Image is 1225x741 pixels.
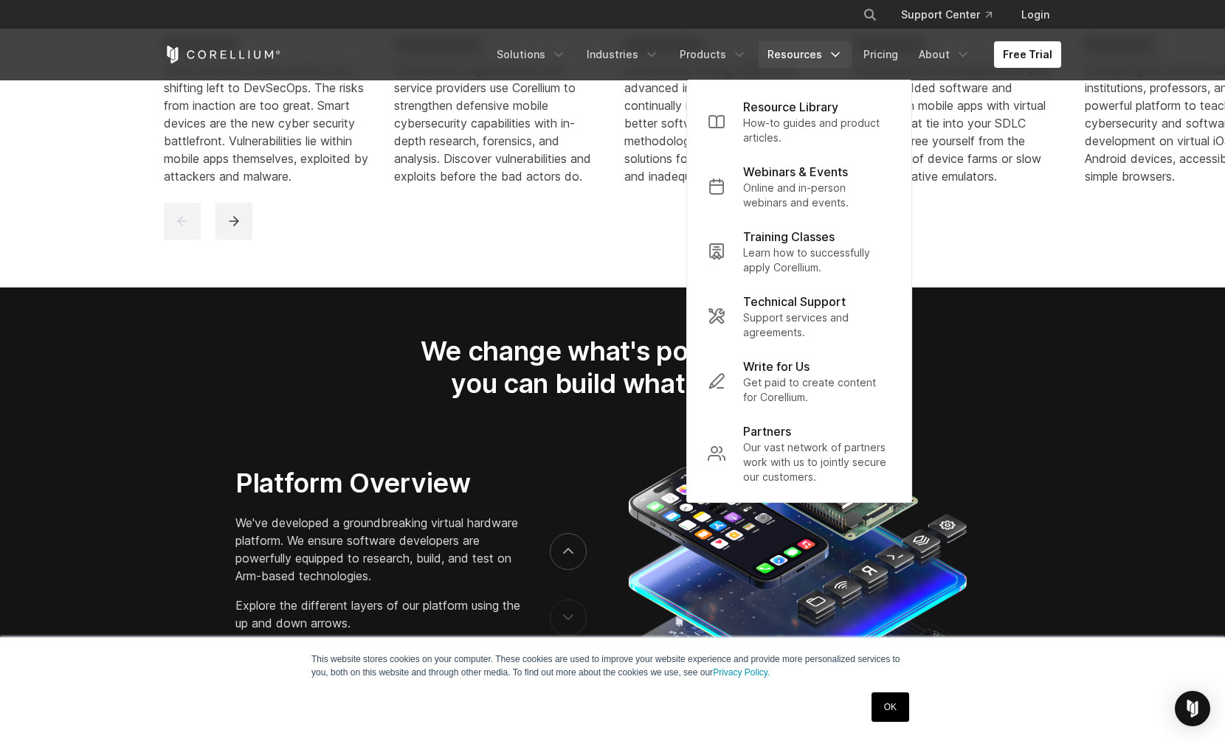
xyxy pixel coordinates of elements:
a: Resource Library How-to guides and product articles. [696,89,903,154]
p: Technical Support [743,293,846,310]
p: We've developed a groundbreaking virtual hardware platform. We ensure software developers are pow... [235,514,520,585]
div: Smart devices, cyber security, and shifting left to DevSecOps. The risks from inaction are too gr... [164,61,370,185]
button: previous [550,599,587,636]
button: next [215,203,252,240]
div: Navigation Menu [845,1,1061,28]
p: Webinars & Events [743,163,848,181]
p: Our vast network of partners work with us to jointly secure our customers. [743,440,891,484]
a: Free Trial [994,41,1061,68]
p: Get paid to create content for Corellium. [743,375,891,405]
p: How-to guides and product articles. [743,116,891,145]
a: Login [1010,1,1061,28]
p: Explore the different layers of our platform using the up and down arrows. [235,596,520,632]
a: About [910,41,979,68]
button: Search [857,1,883,28]
a: Pricing [855,41,907,68]
div: Autonomous driving, ADAS, and advanced infotainment systems are continually increasing the need f... [624,61,831,185]
a: Webinars & Events Online and in-person webinars and events. [696,154,903,219]
p: This website stores cookies on your computer. These cookies are used to improve your website expe... [311,653,914,679]
a: Solutions [488,41,575,68]
button: previous [164,203,201,240]
button: next [550,533,587,570]
a: Industries [578,41,668,68]
a: Privacy Policy. [713,667,770,678]
div: Government organizations and service providers use Corellium to strengthen defensive mobile cyber... [394,61,601,185]
a: Technical Support Support services and agreements. [696,284,903,349]
h3: Platform Overview [235,467,520,499]
div: Open Intercom Messenger [1175,691,1210,726]
a: Products [671,41,756,68]
p: Support services and agreements. [743,310,891,340]
a: Partners Our vast network of partners work with us to jointly secure our customers. [696,414,903,493]
a: Corellium Home [164,46,281,63]
p: Learn how to successfully apply Corellium. [743,246,891,275]
p: Write for Us [743,358,810,375]
a: Training Classes Learn how to successfully apply Corellium. [696,219,903,284]
span: Modernize the development of your IoT embedded software and companion mobile apps with virtual de... [855,63,1052,184]
a: Resources [759,41,852,68]
a: OK [872,692,909,722]
p: Training Classes [743,228,835,246]
p: Partners [743,422,791,440]
p: Online and in-person webinars and events. [743,181,891,210]
h2: We change what's possible, so you can build what's next. [396,335,829,400]
a: Support Center [889,1,1004,28]
a: Write for Us Get paid to create content for Corellium. [696,349,903,414]
div: Navigation Menu [488,41,1061,68]
p: Resource Library [743,98,838,116]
